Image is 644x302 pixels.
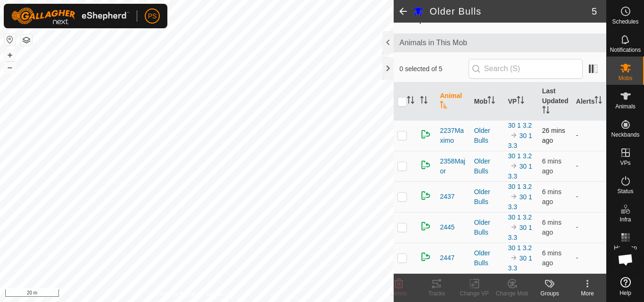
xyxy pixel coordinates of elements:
input: Search (S) [469,59,583,79]
span: Neckbands [611,132,639,138]
div: Older Bulls [474,248,500,268]
p-sorticon: Activate to sort [594,98,602,105]
p-sorticon: Activate to sort [407,98,414,105]
img: Gallagher Logo [11,8,129,24]
th: Alerts [572,82,606,121]
td: - [572,212,606,243]
div: Change Mob [493,289,531,298]
div: More [569,289,606,298]
span: Animals in This Mob [399,37,601,49]
img: returning on [420,159,431,171]
span: 2447 [440,253,454,263]
p-sorticon: Activate to sort [517,98,524,105]
button: Reset Map [4,34,16,45]
a: 30 1 3.3 [508,163,532,180]
div: Tracks [418,289,455,298]
span: Delete [391,290,407,297]
div: Older Bulls [474,126,500,146]
p-sorticon: Activate to sort [440,102,447,110]
span: Help [619,290,631,296]
td: - [572,243,606,273]
a: 30 1 3.3 [508,254,532,272]
div: Older Bulls [474,218,500,237]
td: - [572,120,606,151]
div: Older Bulls [474,156,500,176]
h2: Older Bulls [429,6,592,17]
span: Infra [619,217,631,222]
button: Map Layers [21,34,32,46]
th: Mob [470,82,504,121]
a: 30 1 3.2 [508,122,532,129]
a: Help [607,273,644,300]
img: to [510,223,518,231]
a: Contact Us [206,290,234,298]
div: Open chat [611,245,640,274]
img: returning on [420,251,431,262]
img: to [510,162,518,170]
span: 2445 [440,222,454,232]
td: - [572,181,606,212]
a: 30 1 3.3 [508,224,532,241]
span: Status [617,188,633,194]
td: - [572,151,606,181]
img: returning on [420,190,431,201]
img: to [510,131,518,139]
span: 2437 [440,192,454,202]
img: to [510,254,518,261]
img: to [510,193,518,200]
span: Mobs [619,75,632,81]
span: Notifications [610,47,641,53]
div: Groups [531,289,569,298]
a: 30 1 3.2 [508,244,532,252]
th: Animal [436,82,470,121]
span: 5 [592,4,597,18]
span: 17 Sept 2025, 7:35 am [542,188,561,205]
span: 17 Sept 2025, 7:35 am [542,157,561,175]
p-sorticon: Activate to sort [420,98,428,105]
button: + [4,49,16,61]
img: returning on [420,220,431,232]
a: 30 1 3.3 [508,132,532,149]
button: – [4,62,16,73]
span: 17 Sept 2025, 7:15 am [542,127,565,144]
p-sorticon: Activate to sort [487,98,495,105]
span: Heatmap [614,245,637,251]
div: Change VP [455,289,493,298]
a: 30 1 3.3 [508,193,532,211]
p-sorticon: Activate to sort [542,107,550,115]
th: Last Updated [538,82,572,121]
div: Older Bulls [474,187,500,207]
span: 0 selected of 5 [399,64,468,74]
span: 2237Maximo [440,126,466,146]
span: 2358Major [440,156,466,176]
a: 30 1 3.2 [508,213,532,221]
span: Animals [615,104,636,109]
span: Schedules [612,19,638,24]
a: 30 1 3.2 [508,183,532,190]
a: Privacy Policy [160,290,195,298]
img: returning on [420,129,431,140]
span: 17 Sept 2025, 7:35 am [542,249,561,267]
a: 30 1 3.2 [508,152,532,160]
span: PS [148,11,157,21]
span: VPs [620,160,630,166]
span: 17 Sept 2025, 7:35 am [542,219,561,236]
th: VP [504,82,538,121]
